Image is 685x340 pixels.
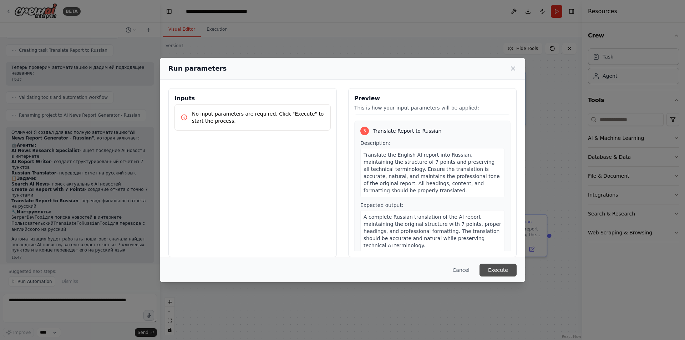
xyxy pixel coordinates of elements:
p: This is how your input parameters will be applied: [354,104,511,111]
span: A complete Russian translation of the AI report maintaining the original structure with 7 points,... [364,214,501,248]
span: Expected output: [360,202,404,208]
h3: Preview [354,94,511,103]
button: Execute [479,264,517,276]
span: Translate Report to Russian [373,127,441,135]
span: Description: [360,140,390,146]
h2: Run parameters [168,64,227,73]
button: Cancel [447,264,475,276]
div: 3 [360,127,369,135]
p: No input parameters are required. Click "Execute" to start the process. [192,110,325,125]
span: Translate the English AI report into Russian, maintaining the structure of 7 points and preservin... [364,152,500,193]
h3: Inputs [174,94,331,103]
